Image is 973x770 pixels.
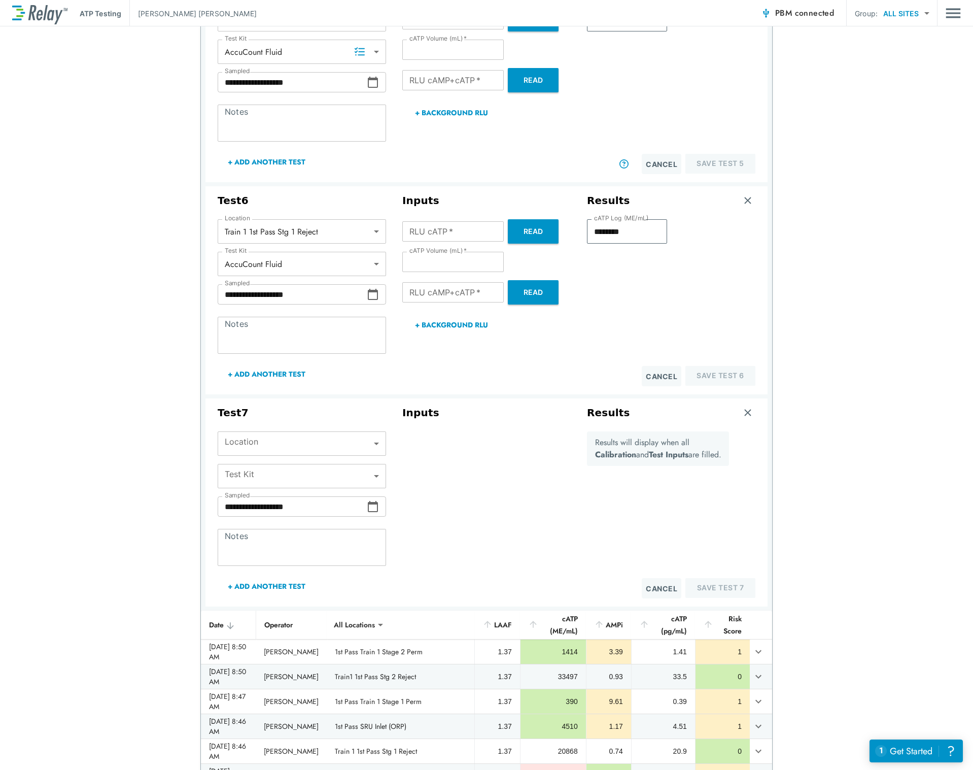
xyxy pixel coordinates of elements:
button: + Add Another Test [218,362,316,386]
input: Choose date, selected date is Sep 11, 2025 [218,72,367,92]
h3: Test 7 [218,407,386,419]
button: Cancel [642,366,681,386]
button: Read [508,68,559,92]
span: connected [795,7,835,19]
button: + Background RLU [402,101,500,125]
button: expand row [750,718,767,735]
div: Risk Score [703,613,742,637]
td: 1st Pass SRU Inlet (ORP) [327,714,474,739]
div: 1.37 [483,647,512,657]
input: Choose date, selected date is Sep 11, 2025 [218,496,367,517]
div: AccuCount Fluid [218,42,386,62]
iframe: Resource center [870,740,963,762]
button: Cancel [642,578,681,598]
div: 1.41 [640,647,687,657]
td: Train1 1st Pass Stg 2 Reject [327,664,474,689]
div: cATP (ME/mL) [528,613,578,637]
button: Read [508,280,559,305]
div: 1 [704,721,742,731]
td: 1st Pass Train 1 Stage 2 Perm [327,640,474,664]
img: Remove [743,408,753,418]
div: 20868 [529,746,578,756]
img: Connected Icon [761,8,771,18]
td: [PERSON_NAME] [256,664,327,689]
td: 1st Pass Train 1 Stage 1 Perm [327,689,474,714]
div: [DATE] 8:50 AM [209,642,248,662]
label: Location [225,215,250,222]
div: 1.37 [483,696,512,707]
label: Test Kit [225,247,247,254]
td: [PERSON_NAME] [256,714,327,739]
div: 9.61 [595,696,623,707]
div: Operator [264,619,319,631]
div: 1.37 [483,746,512,756]
h3: Test 6 [218,194,386,207]
div: 3.39 [595,647,623,657]
button: Main menu [946,4,961,23]
label: cATP Volume (mL) [409,35,467,42]
div: 33497 [529,672,578,682]
label: cATP Log (ME/mL) [594,215,648,222]
div: LAAF [482,619,512,631]
td: Train 1 1st Pass Stg 1 Reject [327,739,474,763]
button: expand row [750,693,767,710]
div: 0.74 [595,746,623,756]
div: 1.37 [483,672,512,682]
div: [DATE] 8:47 AM [209,691,248,712]
img: Drawer Icon [946,4,961,23]
button: PBM connected [757,3,838,23]
p: Group: [855,8,878,19]
div: 1.37 [483,721,512,731]
td: [PERSON_NAME] [256,689,327,714]
h3: Inputs [402,407,571,419]
button: expand row [750,668,767,685]
div: Train 1 1st Pass Stg 1 Reject [218,221,386,242]
h3: Results [587,194,630,207]
div: [DATE] 8:46 AM [209,716,248,736]
button: + Add Another Test [218,150,316,174]
label: Sampled [225,280,250,287]
div: 20.9 [640,746,687,756]
p: ATP Testing [80,8,121,19]
h3: Inputs [402,194,571,207]
td: [PERSON_NAME] [256,739,327,763]
button: Cancel [642,154,681,174]
div: 0 [704,672,742,682]
div: 1 [704,647,742,657]
div: cATP (pg/mL) [639,613,687,637]
div: 0.39 [640,696,687,707]
p: Results will display when all and are filled. [595,437,721,461]
button: expand row [750,743,767,760]
td: [PERSON_NAME] [256,640,327,664]
div: AMPi [594,619,623,631]
p: [PERSON_NAME] [PERSON_NAME] [138,8,257,19]
div: 4.51 [640,721,687,731]
label: Test Kit [225,35,247,42]
h3: Results [587,407,630,419]
button: Read [508,219,559,244]
div: 4510 [529,721,578,731]
b: Calibration [595,449,636,460]
label: Sampled [225,492,250,499]
input: Choose date, selected date is Sep 11, 2025 [218,284,367,305]
span: PBM [775,6,834,20]
img: LuminUltra Relay [12,3,67,24]
div: 0.93 [595,672,623,682]
div: 1.17 [595,721,623,731]
img: Remove [743,195,753,206]
div: [DATE] 8:50 AM [209,666,248,687]
button: + Add Another Test [218,574,316,598]
b: Test Inputs [649,449,688,460]
div: 0 [704,746,742,756]
label: Sampled [225,68,250,75]
div: AccuCount Fluid [218,254,386,274]
div: All Locations [327,615,382,635]
th: Date [201,611,256,640]
label: cATP Volume (mL) [409,247,467,254]
button: expand row [750,643,767,660]
div: 1414 [529,647,578,657]
button: + Background RLU [402,313,500,337]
